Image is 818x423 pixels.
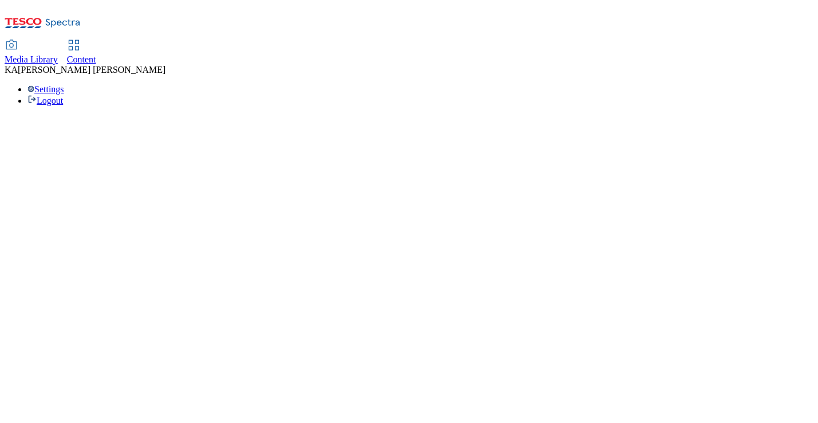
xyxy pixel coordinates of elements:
span: Media Library [5,54,58,64]
a: Logout [27,96,63,105]
a: Media Library [5,41,58,65]
span: [PERSON_NAME] [PERSON_NAME] [18,65,165,75]
span: KA [5,65,18,75]
a: Settings [27,84,64,94]
span: Content [67,54,96,64]
a: Content [67,41,96,65]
